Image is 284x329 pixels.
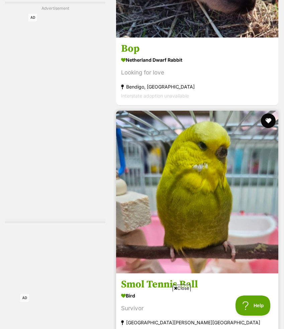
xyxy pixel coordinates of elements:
[121,278,273,291] h3: Smol Tennis Ball
[116,38,278,106] a: Bop Netherland Dwarf Rabbit Looking for love Bendigo, [GEOGRAPHIC_DATA] Interstate adoption unava...
[93,0,100,5] img: iconc.png
[20,294,29,302] span: AD
[121,43,273,55] h3: Bop
[28,14,37,22] span: AD
[116,111,278,273] img: Smol Tennis Ball - Bird
[1,1,6,6] img: consumer-privacy-logo.png
[235,295,271,316] iframe: Help Scout Beacon - Open
[94,1,100,6] a: Privacy Notification
[121,55,273,65] strong: Netherland Dwarf Rabbit
[5,2,105,223] div: Advertisement
[94,1,100,6] img: consumer-privacy-logo.png
[121,93,189,99] span: Interstate adoption unavailable
[121,68,273,77] div: Looking for love
[261,113,276,128] button: favourite
[121,83,273,92] strong: Bendigo, [GEOGRAPHIC_DATA]
[173,285,191,291] span: Close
